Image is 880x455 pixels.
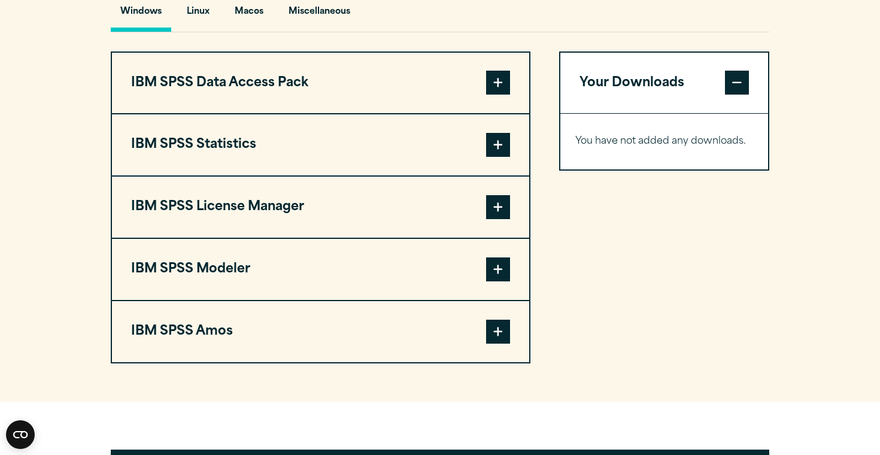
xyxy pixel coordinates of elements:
[112,177,529,238] button: IBM SPSS License Manager
[575,133,753,150] p: You have not added any downloads.
[112,53,529,114] button: IBM SPSS Data Access Pack
[112,114,529,175] button: IBM SPSS Statistics
[560,113,768,169] div: Your Downloads
[112,239,529,300] button: IBM SPSS Modeler
[112,301,529,362] button: IBM SPSS Amos
[560,53,768,114] button: Your Downloads
[6,420,35,449] button: Open CMP widget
